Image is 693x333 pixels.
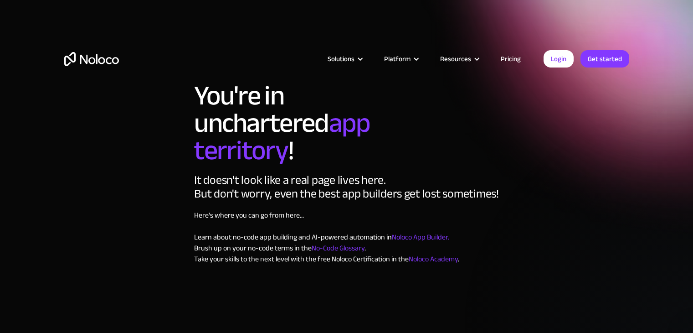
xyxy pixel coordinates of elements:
[328,53,354,65] div: Solutions
[194,173,499,201] div: It doesn't look like a real page lives here. But don't worry, even the best app builders get lost...
[194,82,445,164] h1: You're in unchartered !
[544,50,574,68] a: Login
[194,210,459,265] p: Here's where you can go from here... Learn about no-code app building and AI-powered automation i...
[409,252,458,266] a: Noloco Academy
[440,53,471,65] div: Resources
[489,53,532,65] a: Pricing
[312,241,364,255] a: No-Code Glossary
[384,53,411,65] div: Platform
[194,98,370,176] span: app territory
[316,53,373,65] div: Solutions
[580,50,629,68] a: Get started
[64,52,119,66] a: home
[392,230,449,244] a: Noloco App Builder.
[429,53,489,65] div: Resources
[373,53,429,65] div: Platform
